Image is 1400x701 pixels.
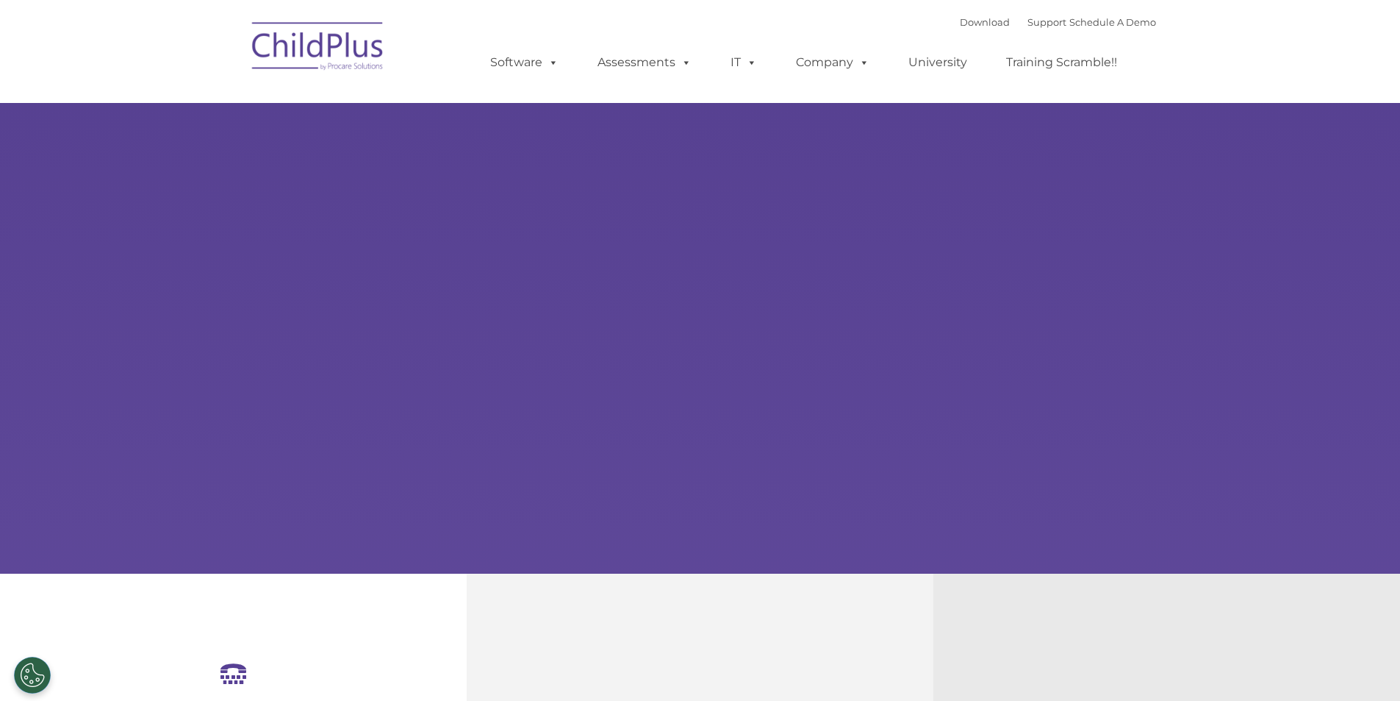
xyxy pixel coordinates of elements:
[14,657,51,694] button: Cookies Settings
[960,16,1156,28] font: |
[1027,16,1066,28] a: Support
[583,48,706,77] a: Assessments
[991,48,1132,77] a: Training Scramble!!
[716,48,772,77] a: IT
[781,48,884,77] a: Company
[960,16,1010,28] a: Download
[1069,16,1156,28] a: Schedule A Demo
[894,48,982,77] a: University
[245,12,392,85] img: ChildPlus by Procare Solutions
[475,48,573,77] a: Software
